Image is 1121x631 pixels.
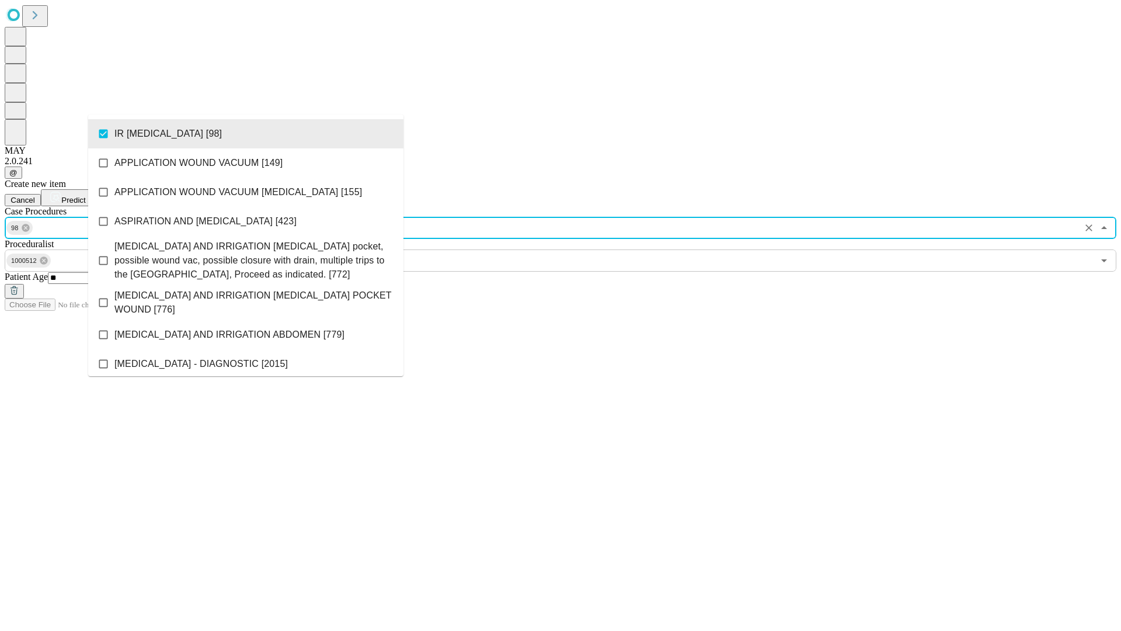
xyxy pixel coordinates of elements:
[5,206,67,216] span: Scheduled Procedure
[61,196,85,204] span: Predict
[6,254,51,268] div: 1000512
[6,221,23,235] span: 98
[114,214,297,228] span: ASPIRATION AND [MEDICAL_DATA] [423]
[114,357,288,371] span: [MEDICAL_DATA] - DIAGNOSTIC [2015]
[41,189,95,206] button: Predict
[5,272,48,282] span: Patient Age
[1096,220,1112,236] button: Close
[5,194,41,206] button: Cancel
[9,168,18,177] span: @
[114,289,394,317] span: [MEDICAL_DATA] AND IRRIGATION [MEDICAL_DATA] POCKET WOUND [776]
[114,240,394,282] span: [MEDICAL_DATA] AND IRRIGATION [MEDICAL_DATA] pocket, possible wound vac, possible closure with dr...
[1096,252,1112,269] button: Open
[11,196,35,204] span: Cancel
[5,145,1116,156] div: MAY
[5,156,1116,167] div: 2.0.241
[1081,220,1097,236] button: Clear
[5,179,66,189] span: Create new item
[114,127,222,141] span: IR [MEDICAL_DATA] [98]
[5,239,54,249] span: Proceduralist
[114,185,362,199] span: APPLICATION WOUND VACUUM [MEDICAL_DATA] [155]
[6,254,41,268] span: 1000512
[6,221,33,235] div: 98
[114,328,344,342] span: [MEDICAL_DATA] AND IRRIGATION ABDOMEN [779]
[5,167,22,179] button: @
[114,156,283,170] span: APPLICATION WOUND VACUUM [149]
